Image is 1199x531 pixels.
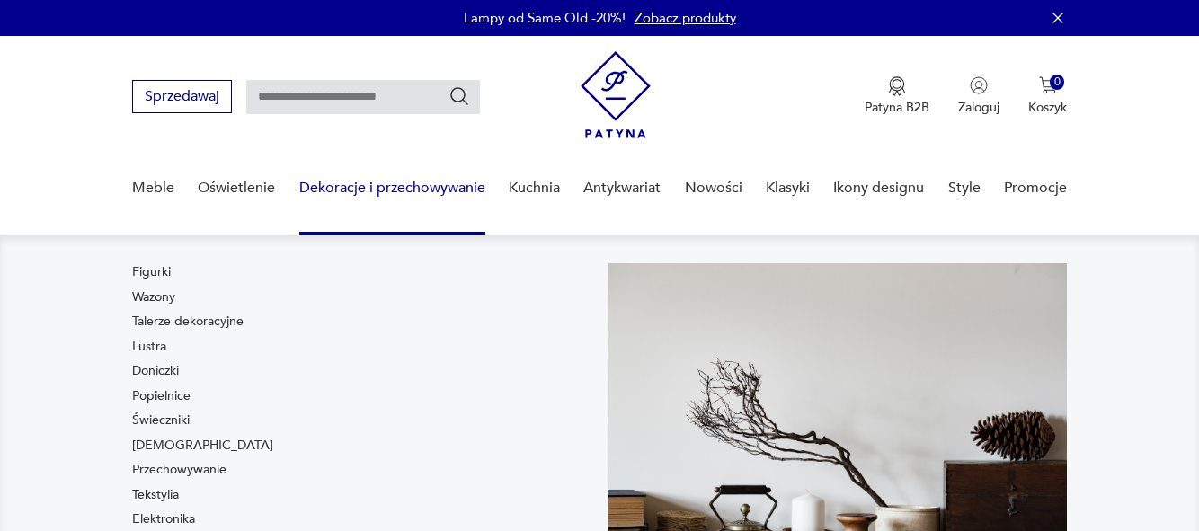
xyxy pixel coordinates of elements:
button: Patyna B2B [865,76,929,116]
a: Elektronika [132,510,195,528]
a: Style [948,154,981,223]
a: [DEMOGRAPHIC_DATA] [132,437,273,455]
p: Zaloguj [958,99,999,116]
a: Popielnice [132,387,191,405]
a: Antykwariat [583,154,661,223]
img: Ikona medalu [888,76,906,96]
a: Sprzedawaj [132,92,232,104]
p: Koszyk [1028,99,1067,116]
a: Zobacz produkty [635,9,736,27]
button: 0Koszyk [1028,76,1067,116]
a: Przechowywanie [132,461,226,479]
a: Figurki [132,263,171,281]
img: Ikona koszyka [1039,76,1057,94]
a: Promocje [1004,154,1067,223]
a: Ikony designu [833,154,924,223]
button: Szukaj [449,85,470,107]
a: Ikona medaluPatyna B2B [865,76,929,116]
a: Nowości [685,154,742,223]
a: Tekstylia [132,486,179,504]
a: Klasyki [766,154,810,223]
a: Oświetlenie [198,154,275,223]
button: Sprzedawaj [132,80,232,113]
p: Patyna B2B [865,99,929,116]
img: Patyna - sklep z meblami i dekoracjami vintage [581,51,651,138]
a: Wazony [132,288,175,306]
a: Talerze dekoracyjne [132,313,244,331]
a: Doniczki [132,362,179,380]
a: Kuchnia [509,154,560,223]
p: Lampy od Same Old -20%! [464,9,626,27]
a: Meble [132,154,174,223]
a: Dekoracje i przechowywanie [299,154,485,223]
a: Świeczniki [132,412,190,429]
a: Lustra [132,338,166,356]
div: 0 [1050,75,1065,90]
img: Ikonka użytkownika [970,76,988,94]
button: Zaloguj [958,76,999,116]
